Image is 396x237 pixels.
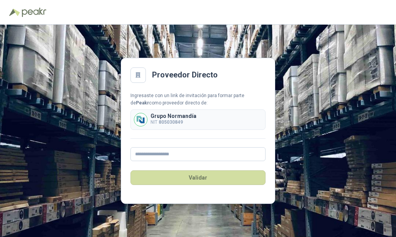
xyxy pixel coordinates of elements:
[9,8,20,16] img: Logo
[22,8,46,17] img: Peakr
[134,113,147,126] img: Company Logo
[151,119,196,126] p: NIT
[136,100,149,106] b: Peakr
[151,113,196,119] p: Grupo Normandía
[152,69,218,81] h2: Proveedor Directo
[159,119,183,125] b: 805030849
[130,170,266,185] button: Validar
[130,92,266,107] div: Ingresaste con un link de invitación para formar parte de como proveedor directo de:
